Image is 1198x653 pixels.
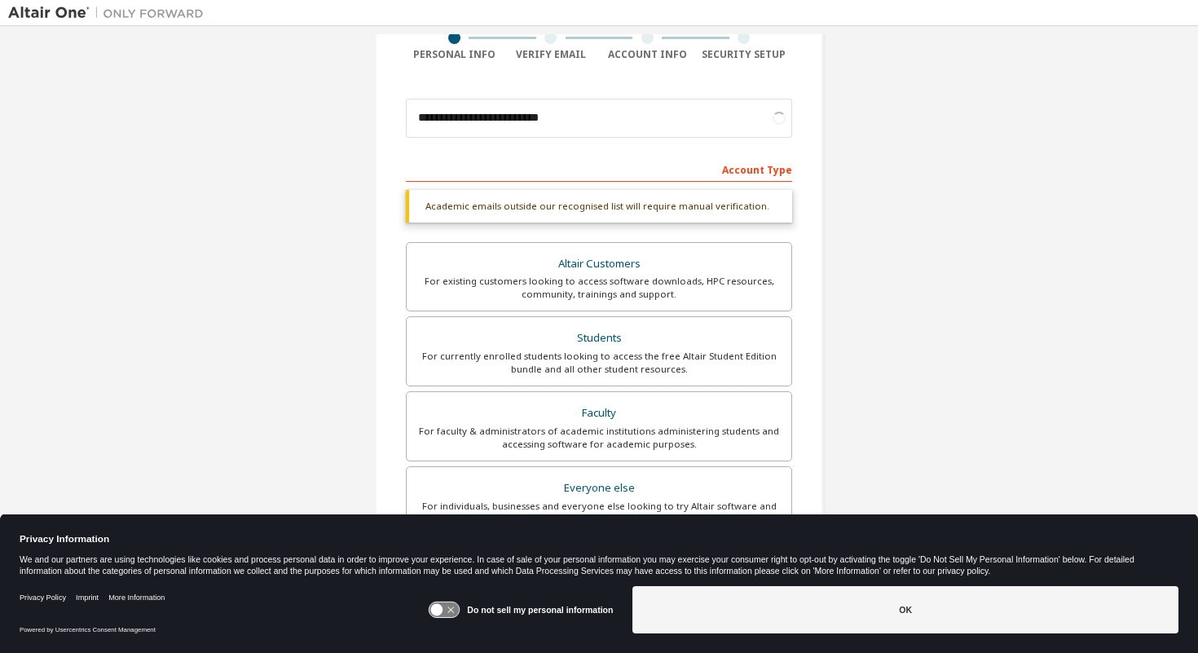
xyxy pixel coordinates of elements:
[406,48,503,61] div: Personal Info
[416,275,782,301] div: For existing customers looking to access software downloads, HPC resources, community, trainings ...
[416,425,782,451] div: For faculty & administrators of academic institutions administering students and accessing softwa...
[416,253,782,276] div: Altair Customers
[416,402,782,425] div: Faculty
[416,500,782,526] div: For individuals, businesses and everyone else looking to try Altair software and explore our prod...
[416,327,782,350] div: Students
[416,350,782,376] div: For currently enrolled students looking to access the free Altair Student Edition bundle and all ...
[416,477,782,500] div: Everyone else
[503,48,600,61] div: Verify Email
[696,48,793,61] div: Security Setup
[8,5,212,21] img: Altair One
[599,48,696,61] div: Account Info
[406,190,792,223] div: Academic emails outside our recognised list will require manual verification.
[406,156,792,182] div: Account Type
